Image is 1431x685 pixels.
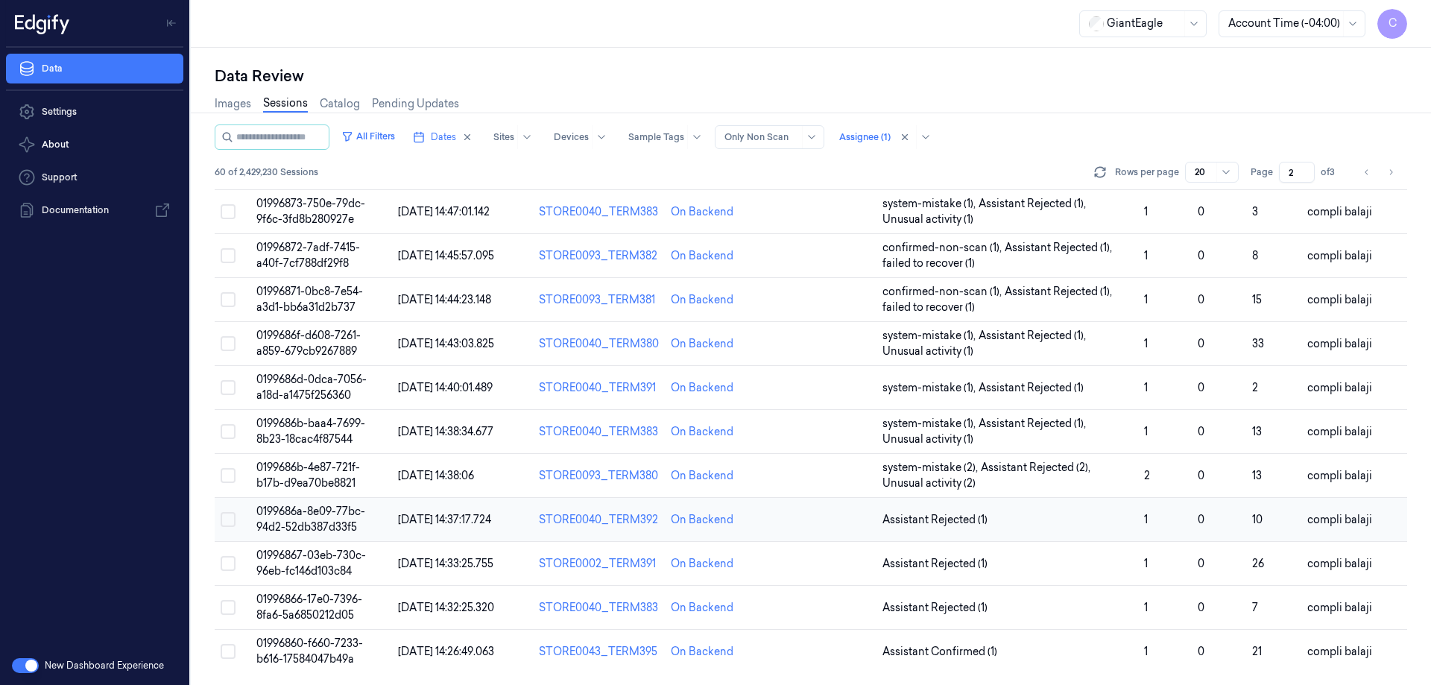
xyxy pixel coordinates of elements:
[1198,645,1204,658] span: 0
[1307,601,1372,614] span: compli balaji
[671,512,733,528] div: On Backend
[256,461,360,490] span: 0199686b-4e87-721f-b17b-d9ea70be8821
[979,328,1089,344] span: Assistant Rejected (1) ,
[398,557,493,570] span: [DATE] 14:33:25.755
[1307,469,1372,482] span: compli balaji
[398,337,494,350] span: [DATE] 14:43:03.825
[1321,165,1345,179] span: of 3
[1307,293,1372,306] span: compli balaji
[256,241,360,270] span: 01996872-7adf-7415-a40f-7cf788df29f8
[1252,249,1258,262] span: 8
[398,381,493,394] span: [DATE] 14:40:01.489
[882,328,979,344] span: system-mistake (1) ,
[256,285,363,314] span: 01996871-0bc8-7e54-a3d1-bb6a31d2b737
[398,425,493,438] span: [DATE] 14:38:34.677
[1252,469,1262,482] span: 13
[256,637,363,666] span: 01996860-f660-7233-b616-17584047b49a
[882,256,975,271] span: failed to recover (1)
[431,130,456,144] span: Dates
[981,460,1093,476] span: Assistant Rejected (2) ,
[398,513,491,526] span: [DATE] 14:37:17.724
[539,556,659,572] div: STORE0002_TERM391
[539,380,659,396] div: STORE0040_TERM391
[882,380,979,396] span: system-mistake (1) ,
[221,424,236,439] button: Select row
[1252,645,1262,658] span: 21
[882,196,979,212] span: system-mistake (1) ,
[1198,557,1204,570] span: 0
[398,205,490,218] span: [DATE] 14:47:01.142
[256,417,365,446] span: 0199686b-baa4-7699-8b23-18cac4f87544
[671,600,733,616] div: On Backend
[1251,165,1273,179] span: Page
[1307,381,1372,394] span: compli balaji
[539,248,659,264] div: STORE0093_TERM382
[1005,240,1115,256] span: Assistant Rejected (1) ,
[1252,601,1258,614] span: 7
[1380,162,1401,183] button: Go to next page
[1307,513,1372,526] span: compli balaji
[1252,513,1263,526] span: 10
[1198,337,1204,350] span: 0
[1144,469,1150,482] span: 2
[1377,9,1407,39] button: C
[256,329,361,358] span: 0199686f-d608-7261-a859-679cb9267889
[1252,205,1258,218] span: 3
[671,248,733,264] div: On Backend
[221,644,236,659] button: Select row
[1252,557,1264,570] span: 26
[1198,205,1204,218] span: 0
[882,284,1005,300] span: confirmed-non-scan (1) ,
[398,469,474,482] span: [DATE] 14:38:06
[215,96,251,112] a: Images
[671,336,733,352] div: On Backend
[882,460,981,476] span: system-mistake (2) ,
[1144,601,1148,614] span: 1
[221,512,236,527] button: Select row
[320,96,360,112] a: Catalog
[407,125,478,149] button: Dates
[671,292,733,308] div: On Backend
[1144,557,1148,570] span: 1
[398,249,494,262] span: [DATE] 14:45:57.095
[1307,645,1372,658] span: compli balaji
[882,240,1005,256] span: confirmed-non-scan (1) ,
[671,204,733,220] div: On Backend
[1356,162,1401,183] nav: pagination
[1307,205,1372,218] span: compli balaji
[882,512,988,528] span: Assistant Rejected (1)
[882,644,997,660] span: Assistant Confirmed (1)
[882,344,973,359] span: Unusual activity (1)
[1252,425,1262,438] span: 13
[1144,425,1148,438] span: 1
[1356,162,1377,183] button: Go to previous page
[1144,381,1148,394] span: 1
[671,380,733,396] div: On Backend
[671,556,733,572] div: On Backend
[539,600,659,616] div: STORE0040_TERM383
[882,432,973,447] span: Unusual activity (1)
[979,416,1089,432] span: Assistant Rejected (1) ,
[882,300,975,315] span: failed to recover (1)
[1144,513,1148,526] span: 1
[1198,381,1204,394] span: 0
[6,195,183,225] a: Documentation
[263,95,308,113] a: Sessions
[6,97,183,127] a: Settings
[256,505,365,534] span: 0199686a-8e09-77bc-94d2-52db387d33f5
[671,424,733,440] div: On Backend
[221,204,236,219] button: Select row
[6,162,183,192] a: Support
[1252,293,1262,306] span: 15
[256,593,362,622] span: 01996866-17e0-7396-8fa6-5a6850212d05
[256,373,367,402] span: 0199686d-0dca-7056-a18d-a1475f256360
[1198,469,1204,482] span: 0
[1144,205,1148,218] span: 1
[979,196,1089,212] span: Assistant Rejected (1) ,
[398,645,494,658] span: [DATE] 14:26:49.063
[1198,601,1204,614] span: 0
[1307,337,1372,350] span: compli balaji
[1198,513,1204,526] span: 0
[1115,165,1179,179] p: Rows per page
[256,197,365,226] span: 01996873-750e-79dc-9f6c-3fd8b280927e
